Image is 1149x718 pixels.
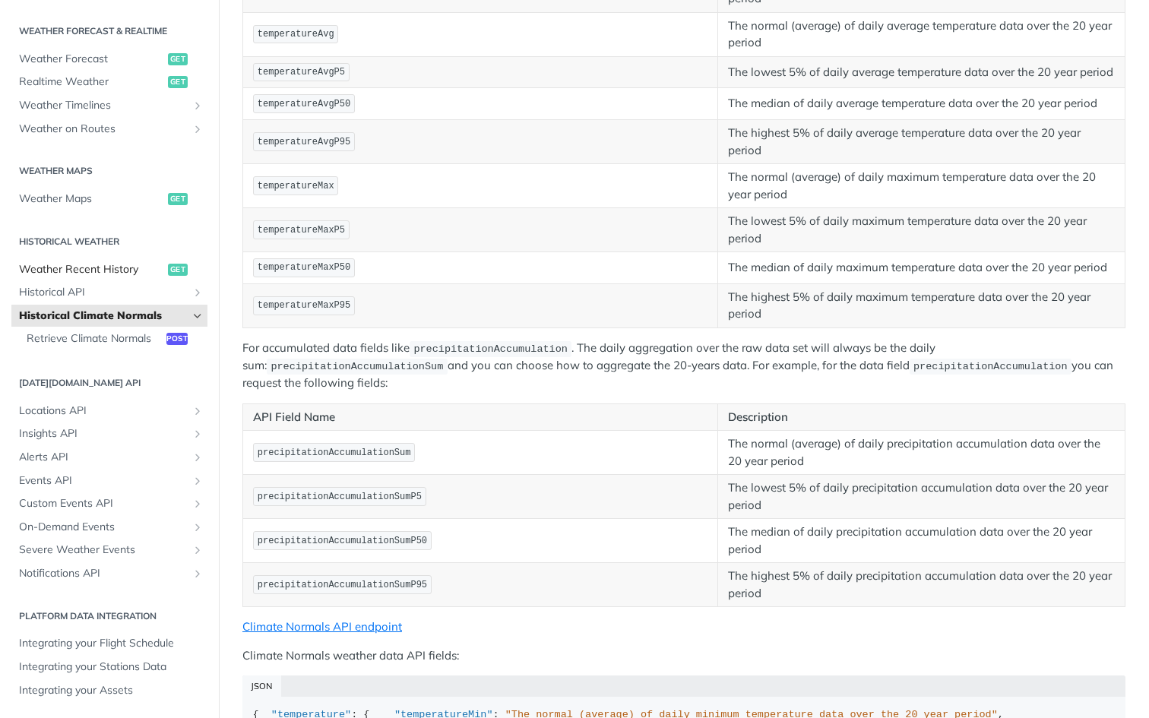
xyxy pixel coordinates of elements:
p: The highest 5% of daily maximum temperature data over the 20 year period [728,289,1115,323]
p: The median of daily average temperature data over the 20 year period [728,95,1115,112]
span: Events API [19,473,188,489]
h2: Weather Maps [11,164,207,178]
p: The median of daily precipitation accumulation data over the 20 year period [728,523,1115,558]
span: Historical Climate Normals [19,308,188,324]
span: get [168,264,188,276]
span: precipitationAccumulation [413,343,568,355]
span: Custom Events API [19,496,188,511]
p: Climate Normals weather data API fields: [242,647,1125,665]
p: API Field Name [253,409,707,426]
a: Weather Forecastget [11,48,207,71]
p: The normal (average) of daily precipitation accumulation data over the 20 year period [728,435,1115,470]
p: The normal (average) of daily maximum temperature data over the 20 year period [728,169,1115,203]
span: post [166,333,188,345]
a: Weather on RoutesShow subpages for Weather on Routes [11,118,207,141]
span: Locations API [19,403,188,419]
span: Historical API [19,285,188,300]
button: Show subpages for Alerts API [191,451,204,463]
a: Climate Normals API endpoint [242,619,402,634]
a: Custom Events APIShow subpages for Custom Events API [11,492,207,515]
span: Integrating your Assets [19,683,204,698]
button: Show subpages for Notifications API [191,568,204,580]
span: Weather Timelines [19,98,188,113]
a: Integrating your Stations Data [11,656,207,678]
span: temperatureMaxP95 [258,300,350,311]
span: temperatureMaxP5 [258,225,345,236]
p: For accumulated data fields like . The daily aggregation over the raw data set will always be the... [242,340,1125,392]
a: Integrating your Flight Schedule [11,632,207,655]
a: Alerts APIShow subpages for Alerts API [11,446,207,469]
span: precipitationAccumulationSumP95 [258,580,427,590]
span: Weather Maps [19,191,164,207]
a: Retrieve Climate Normalspost [19,327,207,350]
span: get [168,193,188,205]
span: temperatureAvgP5 [258,67,345,77]
a: Weather TimelinesShow subpages for Weather Timelines [11,94,207,117]
span: temperatureMax [258,181,334,191]
button: Hide subpages for Historical Climate Normals [191,310,204,322]
button: Show subpages for Insights API [191,428,204,440]
span: Retrieve Climate Normals [27,331,163,346]
span: Integrating your Stations Data [19,659,204,675]
span: precipitationAccumulationSumP5 [258,492,422,502]
h2: [DATE][DOMAIN_NAME] API [11,376,207,390]
span: get [168,76,188,88]
a: Locations APIShow subpages for Locations API [11,400,207,422]
p: The normal (average) of daily average temperature data over the 20 year period [728,17,1115,52]
p: The highest 5% of daily average temperature data over the 20 year period [728,125,1115,159]
button: Show subpages for Custom Events API [191,498,204,510]
a: Realtime Weatherget [11,71,207,93]
span: precipitationAccumulationSumP50 [258,536,427,546]
a: Events APIShow subpages for Events API [11,470,207,492]
span: Severe Weather Events [19,542,188,558]
a: Severe Weather EventsShow subpages for Severe Weather Events [11,539,207,561]
span: precipitationAccumulationSum [258,448,411,458]
p: The median of daily maximum temperature data over the 20 year period [728,259,1115,277]
button: Show subpages for Locations API [191,405,204,417]
span: Insights API [19,426,188,441]
p: The lowest 5% of daily maximum temperature data over the 20 year period [728,213,1115,247]
a: Weather Mapsget [11,188,207,210]
a: Integrating your Assets [11,679,207,702]
span: precipitationAccumulation [913,361,1068,372]
a: Historical Climate NormalsHide subpages for Historical Climate Normals [11,305,207,327]
span: temperatureAvg [258,29,334,40]
p: Description [728,409,1115,426]
button: Show subpages for Weather Timelines [191,100,204,112]
h2: Platform DATA integration [11,609,207,623]
a: Notifications APIShow subpages for Notifications API [11,562,207,585]
span: temperatureMaxP50 [258,262,350,273]
span: precipitationAccumulationSum [271,361,443,372]
a: Insights APIShow subpages for Insights API [11,422,207,445]
h2: Weather Forecast & realtime [11,24,207,38]
a: Weather Recent Historyget [11,258,207,281]
span: Realtime Weather [19,74,164,90]
span: Notifications API [19,566,188,581]
span: temperatureAvgP95 [258,137,350,147]
p: The highest 5% of daily precipitation accumulation data over the 20 year period [728,568,1115,602]
span: Alerts API [19,450,188,465]
button: Show subpages for On-Demand Events [191,521,204,533]
button: Show subpages for Weather on Routes [191,123,204,135]
a: On-Demand EventsShow subpages for On-Demand Events [11,516,207,539]
span: Weather Forecast [19,52,164,67]
a: Historical APIShow subpages for Historical API [11,281,207,304]
h2: Historical Weather [11,235,207,248]
button: Show subpages for Events API [191,475,204,487]
span: get [168,53,188,65]
p: The lowest 5% of daily average temperature data over the 20 year period [728,64,1115,81]
p: The lowest 5% of daily precipitation accumulation data over the 20 year period [728,479,1115,514]
span: Weather Recent History [19,262,164,277]
span: On-Demand Events [19,520,188,535]
button: Show subpages for Severe Weather Events [191,544,204,556]
button: Show subpages for Historical API [191,286,204,299]
span: Weather on Routes [19,122,188,137]
span: temperatureAvgP50 [258,99,350,109]
span: Integrating your Flight Schedule [19,636,204,651]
